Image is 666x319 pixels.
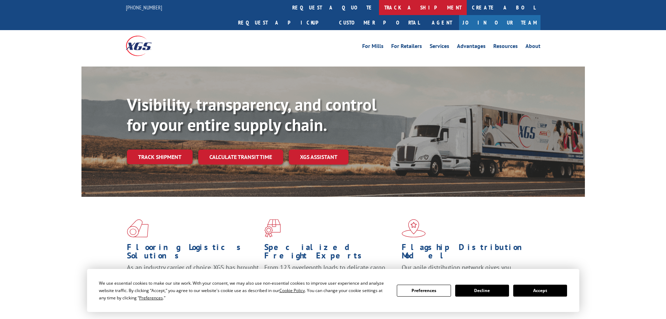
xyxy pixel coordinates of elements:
span: Cookie Policy [279,287,305,293]
a: Customer Portal [334,15,425,30]
h1: Flooring Logistics Solutions [127,243,259,263]
b: Visibility, transparency, and control for your entire supply chain. [127,93,377,136]
a: Resources [493,43,518,51]
span: As an industry carrier of choice, XGS has brought innovation and dedication to flooring logistics... [127,263,259,288]
span: Our agile distribution network gives you nationwide inventory management on demand. [402,263,530,280]
a: About [525,43,540,51]
a: Calculate transit time [198,150,283,165]
a: Advantages [457,43,486,51]
a: XGS ASSISTANT [289,150,349,165]
a: For Retailers [391,43,422,51]
a: Agent [425,15,459,30]
button: Accept [513,285,567,297]
img: xgs-icon-total-supply-chain-intelligence-red [127,219,149,237]
span: Preferences [139,295,163,301]
h1: Specialized Freight Experts [264,243,396,263]
a: Join Our Team [459,15,540,30]
a: Track shipment [127,150,193,164]
a: Request a pickup [233,15,334,30]
div: Cookie Consent Prompt [87,269,579,312]
a: For Mills [362,43,384,51]
h1: Flagship Distribution Model [402,243,534,263]
button: Preferences [397,285,451,297]
img: xgs-icon-flagship-distribution-model-red [402,219,426,237]
img: xgs-icon-focused-on-flooring-red [264,219,281,237]
a: Services [430,43,449,51]
div: We use essential cookies to make our site work. With your consent, we may also use non-essential ... [99,279,388,301]
a: [PHONE_NUMBER] [126,4,162,11]
button: Decline [455,285,509,297]
p: From 123 overlength loads to delicate cargo, our experienced staff knows the best way to move you... [264,263,396,294]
